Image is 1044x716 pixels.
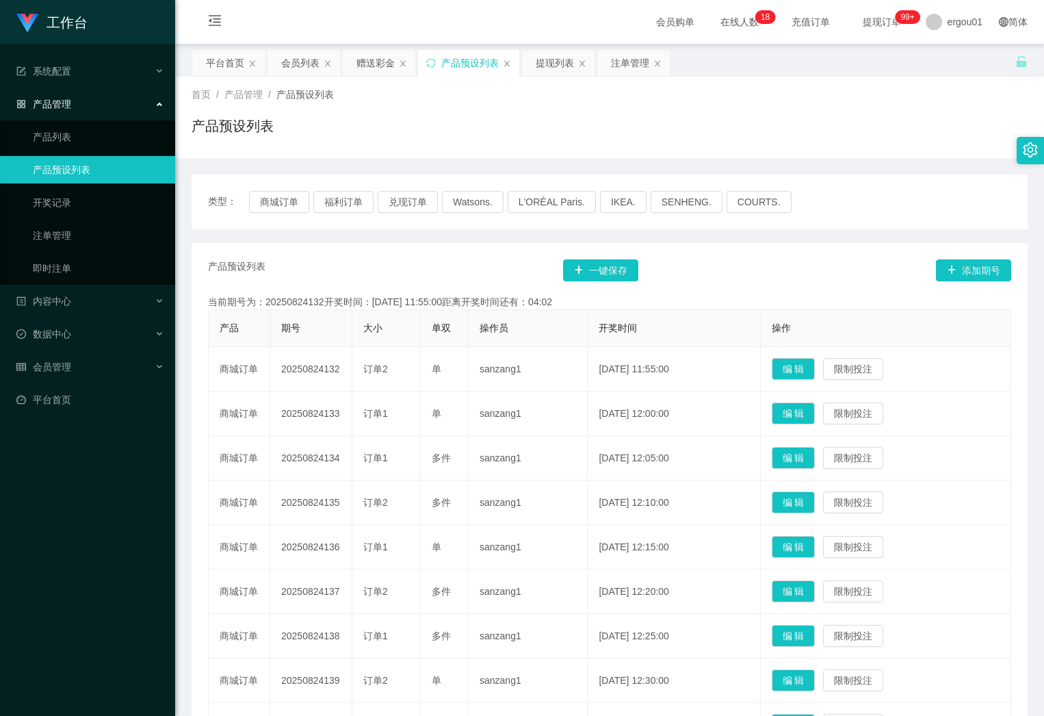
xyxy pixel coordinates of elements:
a: 产品列表 [33,123,164,151]
i: 图标: global [999,17,1008,27]
td: 20250824133 [270,392,352,436]
td: [DATE] 12:15:00 [588,525,760,570]
i: 图标: profile [16,296,26,306]
td: 20250824138 [270,614,352,659]
a: 产品预设列表 [33,156,164,183]
span: 类型： [208,191,249,213]
i: 图标: sync [426,58,436,68]
button: 兑现订单 [378,191,438,213]
td: sanzang1 [469,392,588,436]
button: Watsons. [442,191,504,213]
i: 图标: setting [1023,142,1038,157]
p: 8 [766,10,770,24]
button: 编 辑 [772,447,815,469]
i: 图标: table [16,362,26,372]
button: 限制投注 [823,358,883,380]
div: 平台首页 [206,50,244,76]
button: 限制投注 [823,447,883,469]
td: sanzang1 [469,347,588,392]
div: 提现列表 [536,50,574,76]
span: 内容中心 [16,296,71,307]
span: 大小 [363,322,382,333]
button: 编 辑 [772,536,815,558]
button: 限制投注 [823,536,883,558]
span: 多件 [432,452,451,463]
button: 编 辑 [772,580,815,602]
button: 限制投注 [823,625,883,647]
span: / [216,89,219,100]
h1: 产品预设列表 [192,116,274,136]
span: 充值订单 [785,17,837,27]
span: 产品预设列表 [208,259,265,281]
h1: 工作台 [47,1,88,44]
td: sanzang1 [469,481,588,525]
td: 20250824135 [270,481,352,525]
span: 在线人数 [714,17,766,27]
td: 商城订单 [209,347,270,392]
i: 图标: unlock [1015,55,1028,68]
span: 操作员 [480,322,508,333]
span: 订单2 [363,497,388,508]
button: IKEA. [600,191,647,213]
button: COURTS. [727,191,792,213]
td: 20250824136 [270,525,352,570]
td: [DATE] 12:05:00 [588,436,760,481]
span: 单 [432,408,441,419]
button: 限制投注 [823,491,883,513]
span: 订单1 [363,541,388,552]
button: 编 辑 [772,669,815,691]
td: 20250824132 [270,347,352,392]
button: 编 辑 [772,625,815,647]
span: 多件 [432,497,451,508]
span: 数据中心 [16,329,71,340]
div: 赠送彩金 [356,50,395,76]
div: 产品预设列表 [441,50,499,76]
span: 产品管理 [16,99,71,110]
i: 图标: form [16,66,26,76]
span: 首页 [192,89,211,100]
sup: 18 [755,10,775,24]
span: 操作 [772,322,791,333]
sup: 942 [895,10,919,24]
a: 注单管理 [33,222,164,249]
i: 图标: close [324,60,332,68]
img: logo.9652507e.png [16,14,38,33]
a: 开奖记录 [33,189,164,216]
span: 单 [432,363,441,374]
div: 会员列表 [281,50,319,76]
span: 产品管理 [224,89,263,100]
div: 注单管理 [611,50,649,76]
button: 编 辑 [772,402,815,424]
td: 商城订单 [209,525,270,570]
span: 提现订单 [856,17,908,27]
button: 编 辑 [772,491,815,513]
button: 限制投注 [823,669,883,691]
button: L'ORÉAL Paris. [508,191,596,213]
a: 图标: dashboard平台首页 [16,386,164,413]
button: 福利订单 [313,191,374,213]
td: sanzang1 [469,436,588,481]
button: 图标: plus添加期号 [936,259,1011,281]
td: sanzang1 [469,659,588,703]
span: 会员管理 [16,361,71,372]
div: 当前期号为：20250824132开奖时间：[DATE] 11:55:00距离开奖时间还有：04:02 [208,295,1011,309]
button: 图标: plus一键保存 [563,259,638,281]
td: [DATE] 12:20:00 [588,570,760,614]
td: [DATE] 12:25:00 [588,614,760,659]
span: 订单1 [363,452,388,463]
td: [DATE] 12:00:00 [588,392,760,436]
a: 工作台 [16,16,88,27]
td: sanzang1 [469,570,588,614]
a: 即时注单 [33,255,164,282]
td: [DATE] 11:55:00 [588,347,760,392]
span: 单双 [432,322,451,333]
button: 限制投注 [823,402,883,424]
i: 图标: appstore-o [16,99,26,109]
td: 商城订单 [209,481,270,525]
span: 订单2 [363,363,388,374]
span: 订单1 [363,408,388,419]
button: 商城订单 [249,191,309,213]
span: / [268,89,271,100]
td: 商城订单 [209,436,270,481]
span: 开奖时间 [599,322,637,333]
